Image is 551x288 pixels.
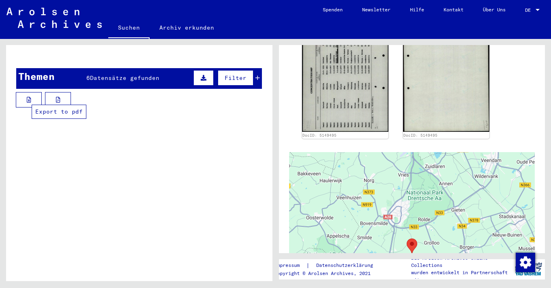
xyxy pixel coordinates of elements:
img: yv_logo.png [513,259,544,279]
span: DE [525,7,534,13]
p: Die Arolsen Archives Online-Collections [411,254,512,269]
a: DocID: 5149495 [403,133,437,138]
div: Westerbork Assembly and Transit Camp [407,239,417,254]
img: 002.jpg [403,11,489,131]
p: Copyright © Arolsen Archives, 2021 [274,270,383,277]
a: Datenschutzerklärung [310,261,383,270]
img: Arolsen_neg.svg [6,8,102,28]
a: DocID: 5149495 [302,133,337,138]
p: wurden entwickelt in Partnerschaft mit [411,269,512,284]
span: Filter [225,74,247,82]
span: 6 [86,74,90,82]
div: | [274,261,383,270]
img: 001.jpg [302,11,388,132]
a: Suchen [108,18,150,39]
a: Impressum [274,261,306,270]
img: Zustimmung ändern [516,253,535,272]
span: Datensätze gefunden [90,74,159,82]
button: Filter [218,70,253,86]
a: Archiv erkunden [150,18,224,37]
div: Themen [18,69,55,84]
